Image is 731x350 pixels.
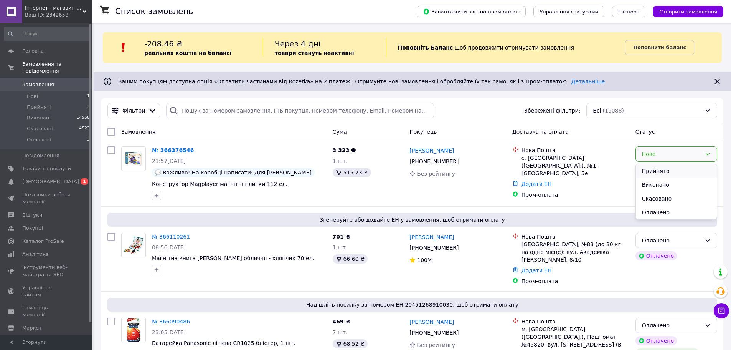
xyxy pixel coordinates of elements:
div: [PHONE_NUMBER] [408,242,460,253]
span: (19088) [603,108,624,114]
b: Поповніть Баланс [398,45,453,51]
span: Фільтри [122,107,145,114]
div: Нова Пошта [521,233,629,241]
div: Пром-оплата [521,191,629,199]
span: 3 [87,136,90,143]
span: Cума [333,129,347,135]
span: 08:56[DATE] [152,244,186,250]
button: Управління статусами [533,6,604,17]
span: 1 шт. [333,244,348,250]
span: Згенеруйте або додайте ЕН у замовлення, щоб отримати оплату [111,216,714,224]
span: 21:57[DATE] [152,158,186,164]
a: № 366110261 [152,234,190,240]
span: Нові [27,93,38,100]
span: -208.46 ₴ [144,39,182,48]
b: товари стануть неактивні [275,50,354,56]
span: Управління сайтом [22,284,71,298]
span: 4523 [79,125,90,132]
img: Фото товару [122,233,145,257]
b: реальних коштів на балансі [144,50,232,56]
img: :exclamation: [118,42,129,53]
span: Показники роботи компанії [22,191,71,205]
span: Головна [22,48,44,55]
button: Завантажити звіт по пром-оплаті [417,6,526,17]
span: Гаманець компанії [22,304,71,318]
div: [GEOGRAPHIC_DATA], №83 (до 30 кг на одне місце): вул. Академіка [PERSON_NAME], 8/10 [521,241,629,264]
span: Відгуки [22,212,42,219]
span: Експорт [618,9,640,15]
img: Фото товару [127,318,140,342]
span: Через 4 дні [275,39,321,48]
span: Без рейтингу [417,171,455,177]
div: с. [GEOGRAPHIC_DATA] ([GEOGRAPHIC_DATA].), №1: [GEOGRAPHIC_DATA], 5е [521,154,629,177]
span: 14558 [76,114,90,121]
span: Товари та послуги [22,165,71,172]
span: Інтернет - магазин "Super-Price" [25,5,83,12]
h1: Список замовлень [115,7,193,16]
a: Батарейка Panasonic літієва CR1025 блістер, 1 шт. [152,340,295,346]
span: 1 шт. [333,158,348,164]
a: Поповнити баланс [625,40,694,55]
span: 1 [87,93,90,100]
a: Створити замовлення [645,8,723,14]
input: Пошук за номером замовлення, ПІБ покупця, номером телефону, Email, номером накладної [166,103,434,118]
span: Маркет [22,325,42,332]
button: Чат з покупцем [714,303,729,318]
span: Статус [635,129,655,135]
div: Оплачено [635,251,677,260]
b: Поповнити баланс [633,45,686,50]
span: Замовлення [22,81,54,88]
span: Вашим покупцям доступна опція «Оплатити частинами від Rozetka» на 2 платежі. Отримуйте нові замов... [118,78,605,85]
span: Замовлення та повідомлення [22,61,92,75]
div: Оплачено [642,321,701,330]
span: 7 шт. [333,329,348,335]
input: Пошук [4,27,91,41]
span: Збережені фільтри: [524,107,580,114]
span: [DEMOGRAPHIC_DATA] [22,178,79,185]
a: Конструктор Magplayer магнітні плитки 112 ел. [152,181,287,187]
a: Додати ЕН [521,181,552,187]
span: Інструменти веб-майстра та SEO [22,264,71,278]
span: Надішліть посилку за номером ЕН 20451268910030, щоб отримати оплату [111,301,714,309]
span: 23:05[DATE] [152,329,186,335]
li: Скасовано [636,192,717,206]
span: 701 ₴ [333,234,350,240]
span: Важливо! На коробці написати: Для [PERSON_NAME] [163,169,312,176]
span: Аналітика [22,251,49,258]
span: 1 [81,178,88,185]
a: Фото товару [121,318,146,342]
a: Додати ЕН [521,267,552,274]
button: Створити замовлення [653,6,723,17]
a: Магнітна книга [PERSON_NAME] обличчя - хлопчик 70 ел. [152,255,314,261]
span: Виконані [27,114,51,121]
div: , щоб продовжити отримувати замовлення [386,38,625,57]
a: [PERSON_NAME] [409,233,454,241]
div: [PHONE_NUMBER] [408,327,460,338]
span: Покупці [22,225,43,232]
span: Управління статусами [540,9,598,15]
div: 66.60 ₴ [333,254,368,264]
div: Оплачено [642,236,701,245]
span: 469 ₴ [333,318,350,325]
div: [PHONE_NUMBER] [408,156,460,167]
div: Нова Пошта [521,318,629,325]
li: Оплачено [636,206,717,219]
li: Прийнято [636,164,717,178]
span: Замовлення [121,129,155,135]
div: Нове [642,150,701,158]
div: 515.73 ₴ [333,168,371,177]
a: Фото товару [121,146,146,171]
span: Прийняті [27,104,51,111]
img: :speech_balloon: [155,169,161,176]
a: [PERSON_NAME] [409,147,454,154]
a: Фото товару [121,233,146,257]
img: Фото товару [122,151,145,167]
a: [PERSON_NAME] [409,318,454,326]
a: Детальніше [571,78,605,85]
span: Оплачені [27,136,51,143]
span: 3 323 ₴ [333,147,356,153]
span: Завантажити звіт по пром-оплаті [423,8,520,15]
